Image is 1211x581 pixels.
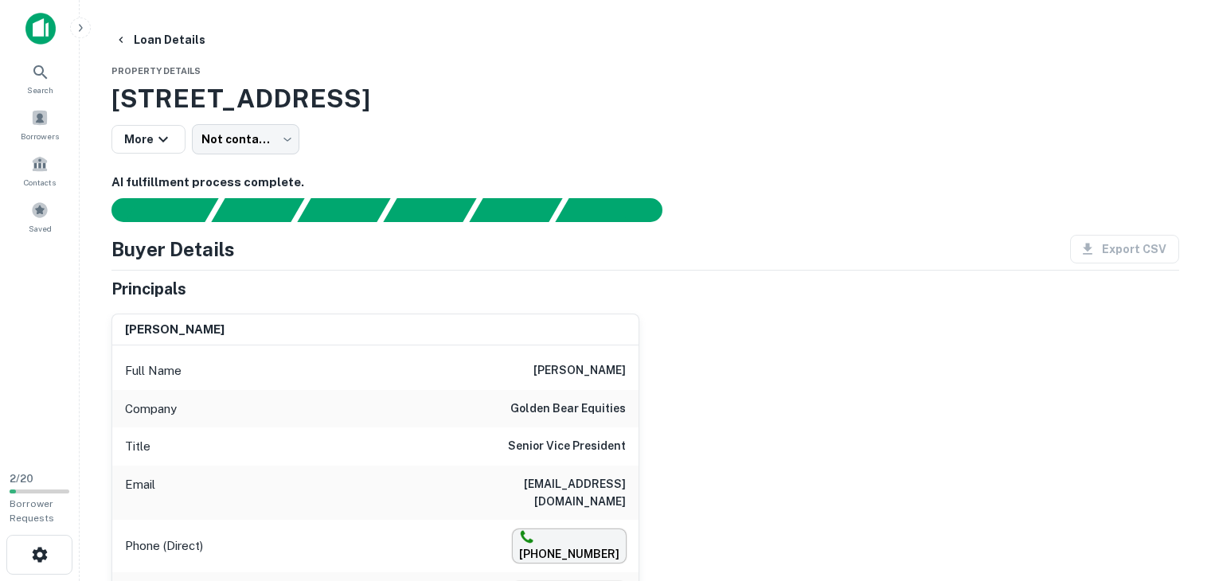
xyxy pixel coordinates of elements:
div: AI fulfillment process complete. [556,198,682,222]
span: 2 / 20 [10,473,33,485]
a: Contacts [5,149,75,192]
a: Saved [5,195,75,238]
h6: AI fulfillment process complete. [111,174,1179,192]
h4: Buyer Details [111,235,235,263]
h6: [PERSON_NAME] [125,321,225,339]
h3: [STREET_ADDRESS] [111,80,1179,118]
div: Principals found, AI now looking for contact information... [383,198,476,222]
div: Not contacted [192,124,299,154]
div: Your request is received and processing... [211,198,304,222]
img: capitalize-icon.png [25,13,56,45]
a: Search [5,57,75,99]
div: Principals found, still searching for contact information. This may take time... [469,198,562,222]
img: eQJvUBfbUjB9LAAAACV0RVh0ZGF0ZTpjcmVhdGUAMjAxNi0wOC0xMlQxMjo0MTo0OS0wNTowMFMy4m0AAAAldEVYdGRhdGU6b... [519,529,535,545]
span: Contacts [24,176,56,189]
span: Borrowers [21,130,59,142]
p: Phone (Direct) [125,536,203,556]
h6: Senior Vice President [508,437,626,456]
p: Title [125,437,150,456]
p: Company [125,400,177,419]
p: Full Name [125,361,182,380]
h6: [EMAIL_ADDRESS][DOMAIN_NAME] [435,475,626,510]
h5: Principals [111,277,186,301]
span: Borrower Requests [10,498,54,524]
div: Documents found, AI parsing details... [297,198,390,222]
span: Search [27,84,53,96]
a: Borrowers [5,103,75,146]
button: Loan Details [108,25,212,54]
div: Sending borrower request to AI... [92,198,212,222]
h6: [PERSON_NAME] [533,361,626,380]
span: Property Details [111,66,201,76]
div: Copy: (949) 524-8210 [513,529,626,563]
h6: golden bear equities [510,400,626,419]
span: Saved [29,222,52,235]
button: More [111,125,186,154]
p: Email [125,475,155,510]
iframe: Chat Widget [1131,454,1211,530]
